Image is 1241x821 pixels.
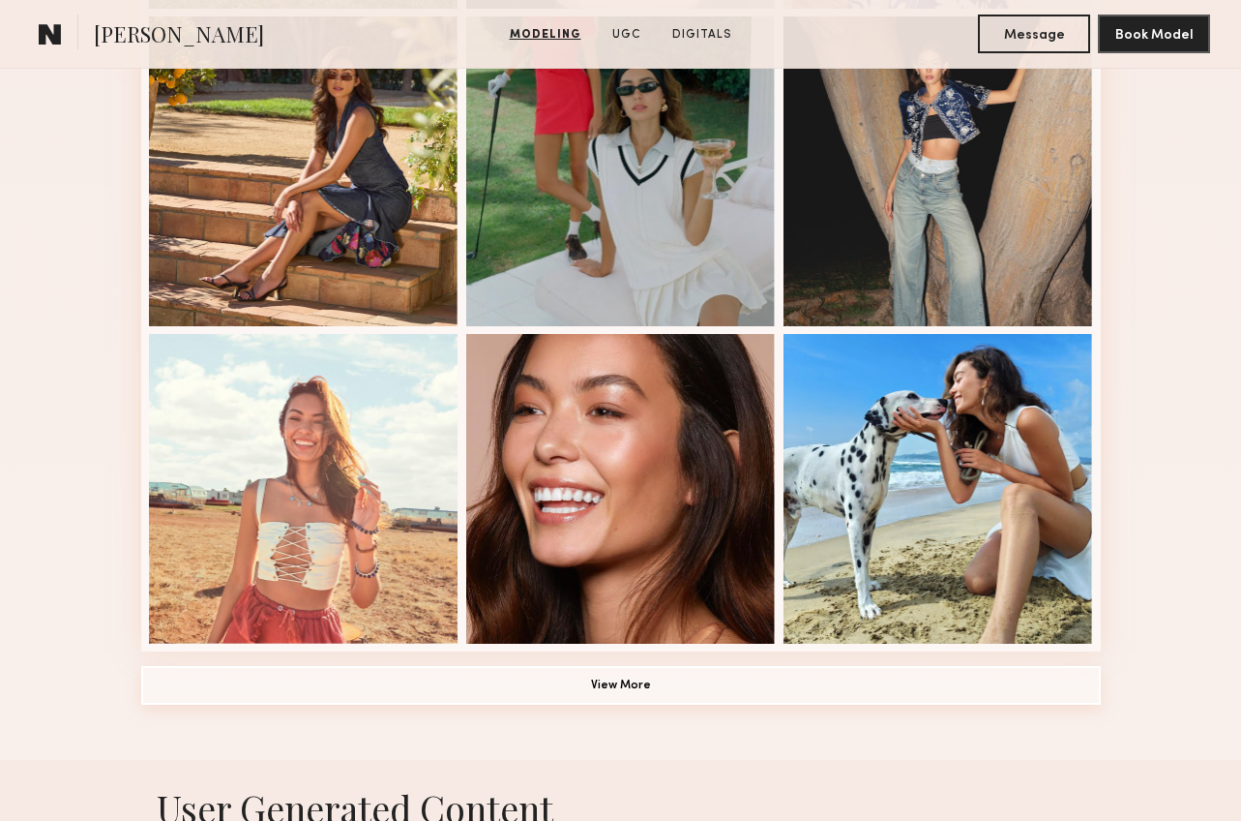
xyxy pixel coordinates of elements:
button: View More [141,666,1101,705]
button: Message [978,15,1090,53]
a: Modeling [502,26,589,44]
a: UGC [605,26,649,44]
a: Book Model [1098,25,1210,42]
button: Book Model [1098,15,1210,53]
a: Digitals [665,26,740,44]
span: [PERSON_NAME] [94,19,264,53]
